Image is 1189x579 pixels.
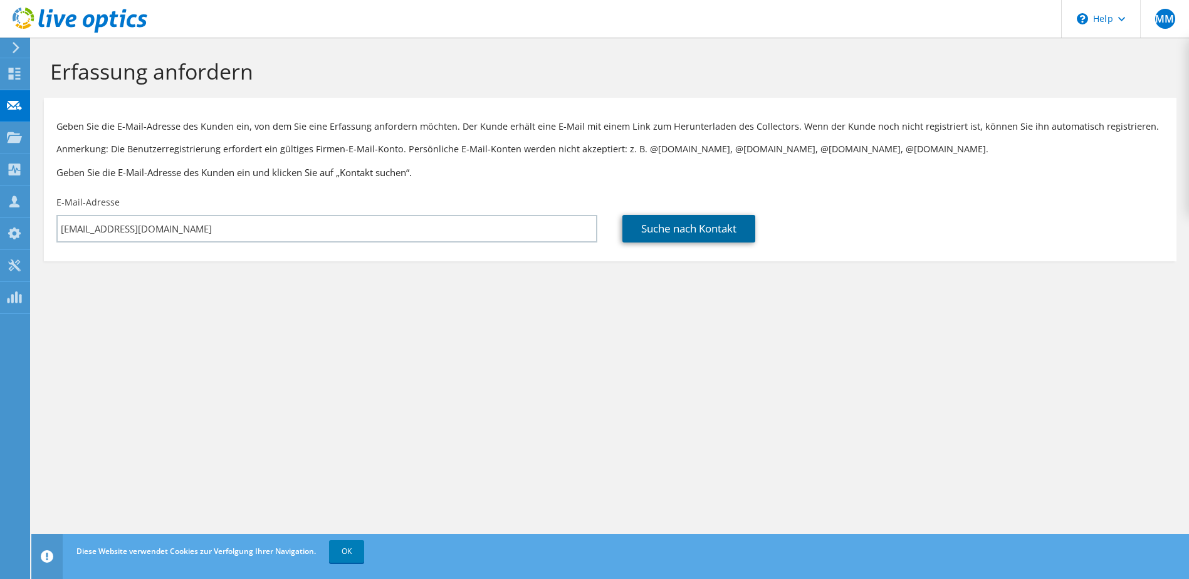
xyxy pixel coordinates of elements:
[56,120,1164,133] p: Geben Sie die E-Mail-Adresse des Kunden ein, von dem Sie eine Erfassung anfordern möchten. Der Ku...
[329,540,364,563] a: OK
[56,165,1164,179] h3: Geben Sie die E-Mail-Adresse des Kunden ein und klicken Sie auf „Kontakt suchen“.
[622,215,755,243] a: Suche nach Kontakt
[1155,9,1175,29] span: MM
[50,58,1164,85] h1: Erfassung anfordern
[1077,13,1088,24] svg: \n
[56,142,1164,156] p: Anmerkung: Die Benutzerregistrierung erfordert ein gültiges Firmen-E-Mail-Konto. Persönliche E-Ma...
[56,196,120,209] label: E-Mail-Adresse
[76,546,316,556] span: Diese Website verwendet Cookies zur Verfolgung Ihrer Navigation.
